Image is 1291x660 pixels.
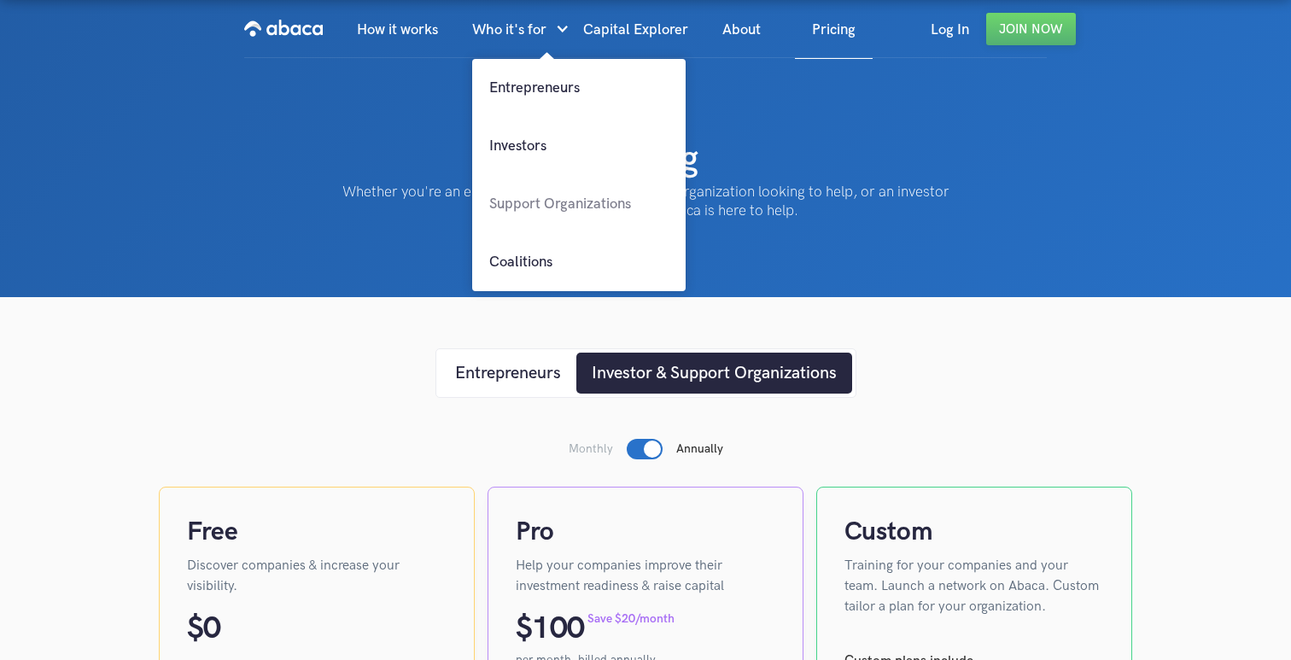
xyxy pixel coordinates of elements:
[844,515,1104,549] h4: Custom
[455,360,561,386] div: Entrepreneurs
[569,441,613,458] p: Monthly
[986,13,1076,45] a: Join Now
[340,1,455,59] a: How it works
[187,556,447,597] p: Discover companies & increase your visibility.
[705,1,778,59] a: About
[330,183,961,220] p: Whether you're an entrepreneur looking to grow, an organization looking to help, or an investor l...
[187,610,203,648] p: $
[244,15,323,42] img: Abaca logo
[516,610,532,648] p: $
[516,556,775,597] p: Help your companies improve their investment readiness & raise capital
[676,441,723,458] p: Annually
[914,1,986,59] a: Log In
[472,1,566,59] div: Who it's for
[795,1,873,59] a: Pricing
[472,175,686,233] a: Support Organizations
[844,556,1104,617] p: Training for your companies and your team. Launch a network on Abaca. Custom tailor a plan for yo...
[516,515,775,549] h4: Pro
[472,59,686,117] a: Entrepreneurs
[566,1,705,59] a: Capital Explorer
[532,610,584,648] p: 100
[472,233,686,291] a: Coalitions
[472,117,686,175] a: Investors
[587,610,675,628] p: Save $20/month
[187,515,447,549] h4: Free
[472,1,546,59] div: Who it's for
[203,610,220,648] p: 0
[592,360,837,386] div: Investor & Support Organizations
[472,59,686,291] nav: Who it's for
[244,1,323,57] a: home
